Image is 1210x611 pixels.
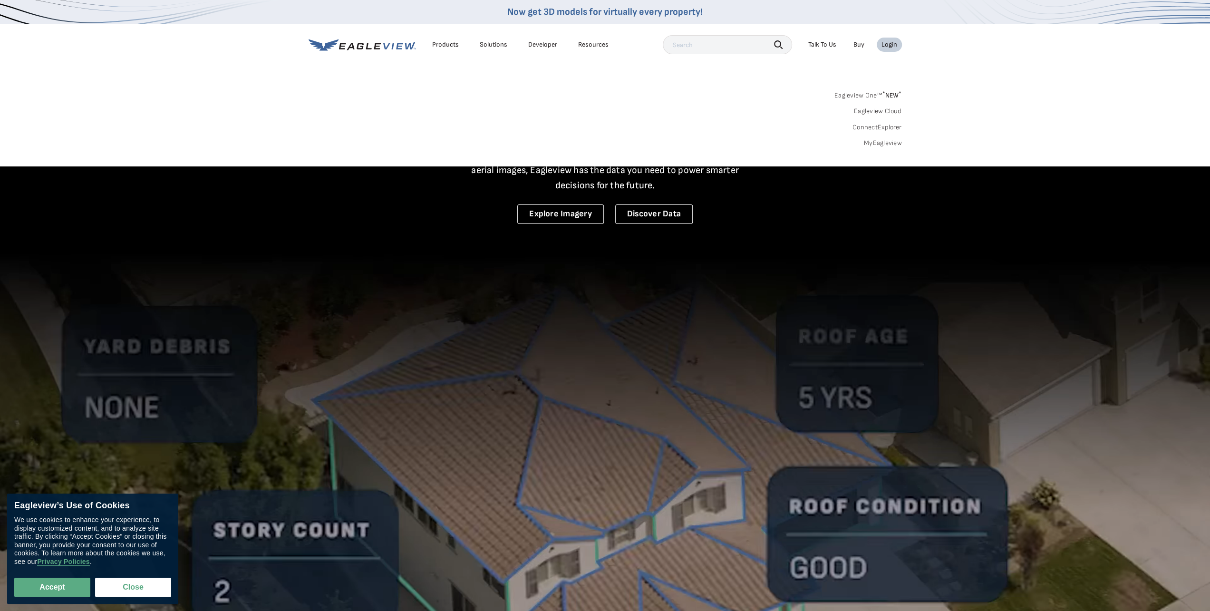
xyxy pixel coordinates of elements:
[852,123,902,132] a: ConnectExplorer
[14,516,171,566] div: We use cookies to enhance your experience, to display customized content, and to analyze site tra...
[507,6,703,18] a: Now get 3D models for virtually every property!
[853,40,864,49] a: Buy
[864,139,902,147] a: MyEagleview
[663,35,792,54] input: Search
[14,578,90,597] button: Accept
[14,501,171,511] div: Eagleview’s Use of Cookies
[615,204,693,224] a: Discover Data
[480,40,507,49] div: Solutions
[881,40,897,49] div: Login
[528,40,557,49] a: Developer
[882,91,901,99] span: NEW
[578,40,609,49] div: Resources
[37,558,89,566] a: Privacy Policies
[808,40,836,49] div: Talk To Us
[854,107,902,116] a: Eagleview Cloud
[460,147,751,193] p: A new era starts here. Built on more than 3.5 billion high-resolution aerial images, Eagleview ha...
[834,88,902,99] a: Eagleview One™*NEW*
[432,40,459,49] div: Products
[95,578,171,597] button: Close
[517,204,604,224] a: Explore Imagery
